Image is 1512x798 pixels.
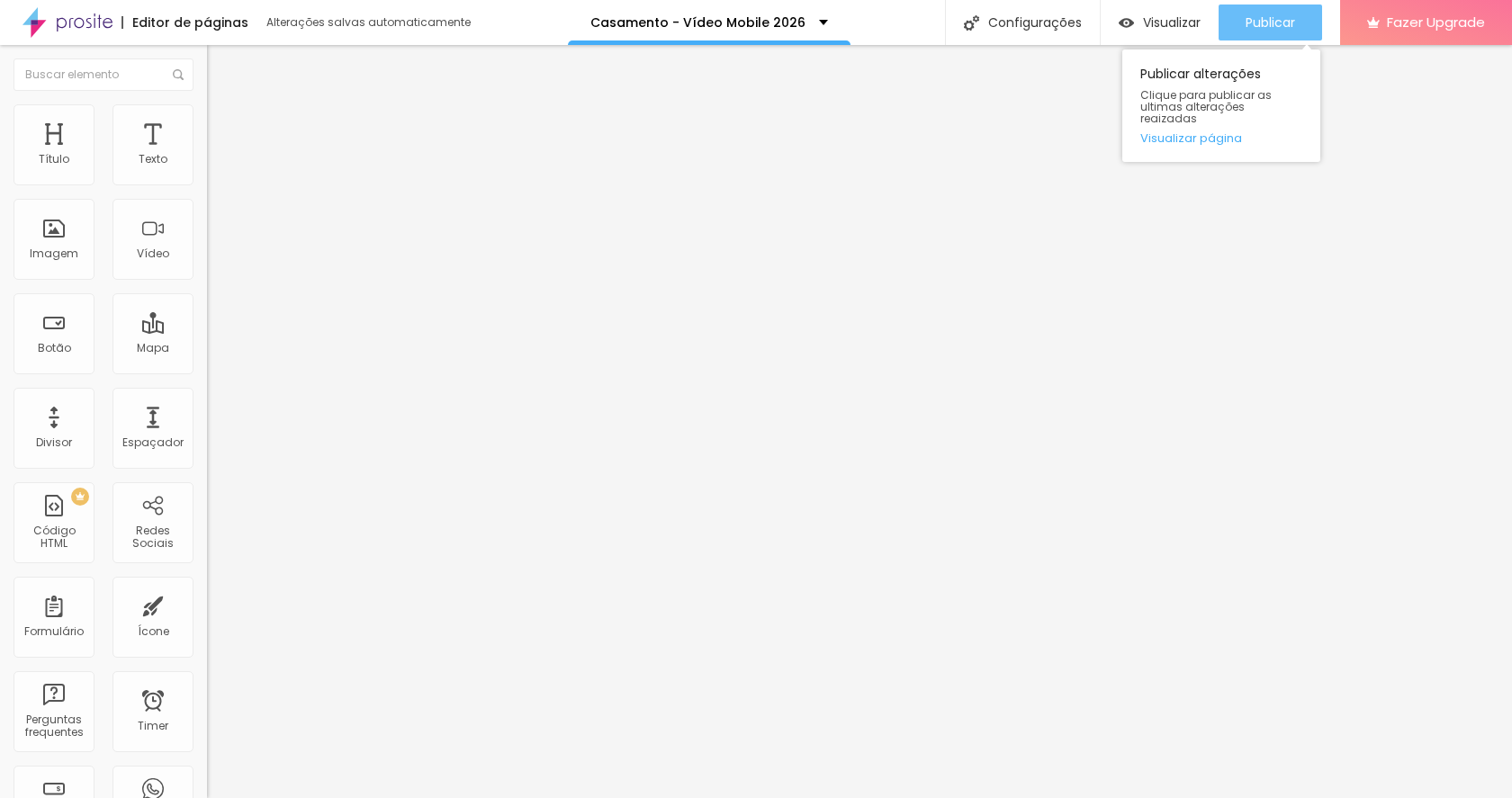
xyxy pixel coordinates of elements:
[121,16,248,29] div: Editor de páginas
[1143,15,1201,30] span: Visualizar
[266,17,473,28] div: Alterações salvas automaticamente
[137,247,169,260] div: Vídeo
[137,342,169,354] div: Mapa
[39,153,69,166] div: Título
[139,153,167,166] div: Texto
[1140,132,1302,144] a: Visualizar página
[138,625,169,638] div: Ícone
[138,720,168,732] div: Timer
[1219,4,1322,40] button: Publicar
[207,45,1512,798] iframe: Editor
[1101,4,1219,40] button: Visualizar
[590,16,805,29] p: Casamento - Vídeo Mobile 2026
[13,58,193,91] input: Buscar elemento
[122,436,184,449] div: Espaçador
[18,713,89,740] div: Perguntas frequentes
[1246,15,1295,30] span: Publicar
[1122,49,1320,162] div: Publicar alterações
[1140,89,1302,125] span: Clique para publicar as ultimas alterações reaizadas
[24,625,84,638] div: Formulário
[964,15,979,31] img: Icone
[1387,14,1485,30] span: Fazer Upgrade
[30,247,78,260] div: Imagem
[173,69,184,80] img: Icone
[36,436,72,449] div: Divisor
[18,525,89,551] div: Código HTML
[117,525,188,551] div: Redes Sociais
[38,342,71,354] div: Botão
[1119,15,1134,31] img: view-1.svg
